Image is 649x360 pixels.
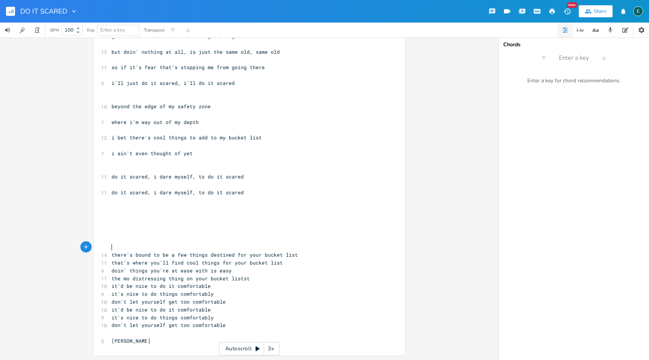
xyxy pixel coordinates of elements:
[559,54,589,62] span: Enter a key
[144,28,165,32] div: Transpose
[112,189,244,196] span: do it scared, i dare myself, to do it scared
[112,173,244,180] span: do it scared, i dare myself, to do it scared
[112,134,262,141] span: i bet there's cool things to add to my bucket list
[579,5,613,17] button: Share
[112,337,151,344] span: [PERSON_NAME]
[633,3,643,20] button: E
[112,251,298,258] span: there's bound to be a few things destined for your bucket list
[112,322,226,328] span: don't let yourself get too comfortable
[50,28,59,32] div: BPM
[112,275,250,282] span: the mo distressing thing on your bucket listst
[112,64,265,71] span: so if it's fear that's stopping me from going there
[112,298,226,305] span: don't let yourself get too comfortable
[112,119,199,126] span: where i'm way out of my depth
[503,42,644,47] div: Chords
[499,73,649,89] div: Enter a key for chord recommendations.
[112,283,211,289] span: it'd be nice to do it comfortable
[112,33,259,39] span: goin' to extremes that's the tougher/rougher road
[567,2,577,8] div: New
[112,48,280,55] span: but doin' nothing at all, is just the same old, same old
[560,5,575,18] button: New
[112,314,214,321] span: it's nice to do things comfortably
[112,259,283,266] span: that's where you'll find cool things for your bucket list
[112,150,193,157] span: i ain't even thought of yet
[219,342,280,355] div: Autoscroll
[112,103,211,110] span: beyond the edge of my safety zone
[264,342,278,355] div: 3x
[633,6,643,16] div: edenmusic
[112,306,211,313] span: it'd be nice to do it comfortable
[112,290,214,297] span: it's nice to do things comfortably
[112,267,232,274] span: doin' things you're at ease with is easy
[100,27,125,33] span: Enter a key
[87,28,95,32] div: Key
[20,8,67,15] span: DO IT SCARED
[112,80,235,86] span: i'll just do it scared, i'll do it scared
[594,8,607,15] div: Share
